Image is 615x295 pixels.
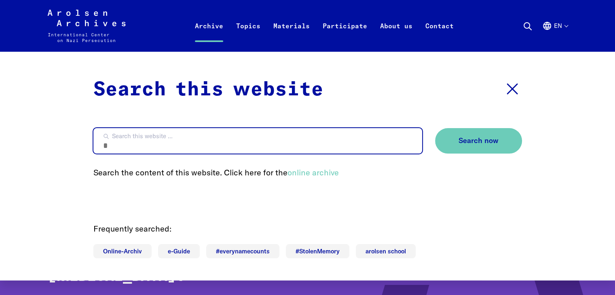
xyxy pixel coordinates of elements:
[188,10,460,42] nav: Primary
[93,75,323,104] p: Search this website
[93,223,522,235] p: Frequently searched:
[188,19,230,52] a: Archive
[374,19,419,52] a: About us
[356,244,416,258] a: arolsen school
[158,244,200,258] a: e-Guide
[206,244,279,258] a: #everynamecounts
[435,128,522,154] button: Search now
[316,19,374,52] a: Participate
[230,19,267,52] a: Topics
[459,137,499,145] span: Search now
[287,167,339,177] a: online archive
[286,244,349,258] a: #StolenMemory
[93,244,152,258] a: Online-Archiv
[419,19,460,52] a: Contact
[93,166,522,179] p: Search the content of this website. Click here for the
[267,19,316,52] a: Materials
[542,21,568,50] button: English, language selection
